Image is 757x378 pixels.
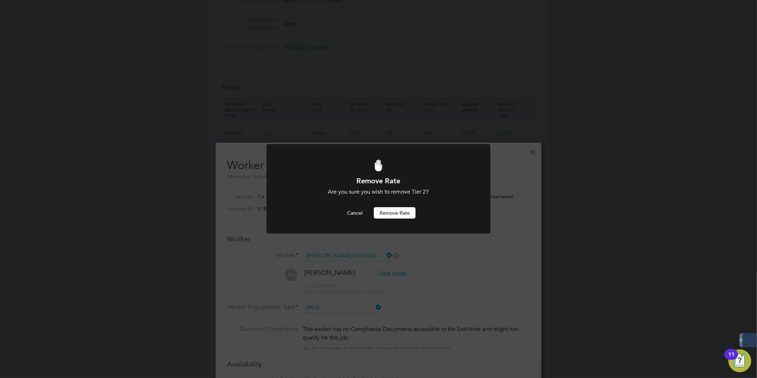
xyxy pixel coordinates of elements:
[728,354,735,364] div: 11
[341,207,368,219] button: Cancel
[286,188,471,196] div: Are you sure you wish to remove Tier 2?
[728,349,751,372] button: Open Resource Center, 11 new notifications
[286,176,471,185] h1: Remove Rate
[374,207,416,219] button: Remove rate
